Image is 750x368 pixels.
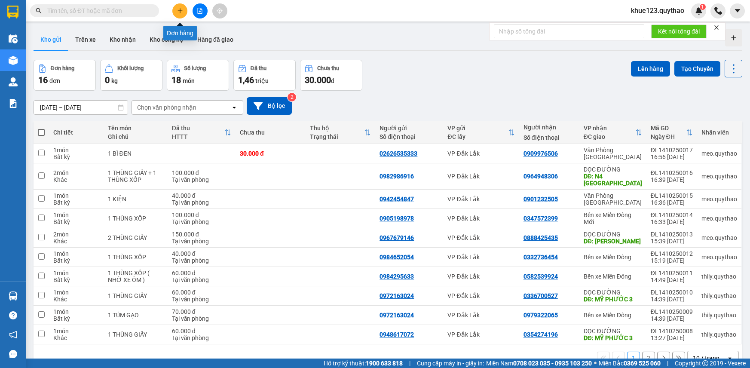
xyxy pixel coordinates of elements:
[486,359,592,368] span: Miền Nam
[310,133,364,140] div: Trạng thái
[305,75,331,85] span: 30.000
[9,34,18,43] img: warehouse-icon
[651,176,693,183] div: 16:39 [DATE]
[380,125,439,132] div: Người gửi
[523,134,575,141] div: Số điện thoại
[53,231,99,238] div: 2 món
[584,289,642,296] div: DỌC ĐƯỜNG
[584,166,642,173] div: DỌC ĐƯỜNG
[53,328,99,334] div: 1 món
[172,289,231,296] div: 60.000 đ
[447,312,514,319] div: VP Đắk Lắk
[447,215,514,222] div: VP Đắk Lắk
[494,25,644,38] input: Nhập số tổng đài
[523,312,558,319] div: 0979322065
[523,292,558,299] div: 0336700527
[53,129,99,136] div: Chi tiết
[9,77,18,86] img: warehouse-icon
[651,218,693,225] div: 16:33 [DATE]
[108,254,163,261] div: 1 THÙNG XỐP
[730,3,745,18] button: caret-down
[172,257,231,264] div: Tại văn phòng
[34,29,68,50] button: Kho gửi
[53,308,99,315] div: 1 món
[693,354,719,362] div: 10 / trang
[9,331,17,339] span: notification
[380,150,417,157] div: 02626535333
[523,173,558,180] div: 0964948306
[447,273,514,280] div: VP Đắk Lắk
[443,121,519,144] th: Toggle SortBy
[695,7,703,15] img: icon-new-feature
[701,312,737,319] div: thily.quythao
[240,129,301,136] div: Chưa thu
[68,29,103,50] button: Trên xe
[513,360,592,367] strong: 0708 023 035 - 0935 103 250
[53,250,99,257] div: 1 món
[172,218,231,225] div: Tại văn phòng
[584,231,642,238] div: DỌC ĐƯỜNG
[172,199,231,206] div: Tại văn phòng
[734,7,741,15] span: caret-down
[172,176,231,183] div: Tại văn phòng
[523,150,558,157] div: 0909976506
[38,75,48,85] span: 16
[137,103,196,112] div: Chọn văn phòng nhận
[171,75,181,85] span: 18
[317,65,339,71] div: Chưa thu
[7,6,18,18] img: logo-vxr
[53,218,99,225] div: Bất kỳ
[674,61,720,77] button: Tạo Chuyến
[212,3,227,18] button: aim
[9,99,18,108] img: solution-icon
[523,331,558,338] div: 0354274196
[523,124,575,131] div: Người nhận
[447,133,508,140] div: ĐC lấy
[108,133,163,140] div: Ghi chú
[701,215,737,222] div: meo.quythao
[701,196,737,202] div: meo.quythao
[651,25,707,38] button: Kết nối tổng đài
[627,352,640,365] button: 1
[579,121,646,144] th: Toggle SortBy
[300,60,362,91] button: Chưa thu30.000đ
[53,315,99,322] div: Bất kỳ
[584,312,642,319] div: Bến xe Miền Đông
[233,60,296,91] button: Đã thu1,46 triệu
[380,312,414,319] div: 0972163024
[53,176,99,183] div: Khác
[584,273,642,280] div: Bến xe Miền Đông
[197,8,203,14] span: file-add
[380,173,414,180] div: 0982986916
[584,133,635,140] div: ĐC giao
[701,234,737,241] div: meo.quythao
[642,352,655,365] button: 2
[193,3,208,18] button: file-add
[523,215,558,222] div: 0347572399
[172,3,187,18] button: plus
[651,192,693,199] div: ĐL1410250015
[651,147,693,153] div: ĐL1410250017
[701,150,737,157] div: meo.quythao
[651,250,693,257] div: ĐL1410250012
[701,4,704,10] span: 1
[53,270,99,276] div: 1 món
[53,192,99,199] div: 1 món
[108,150,163,157] div: 1 BÌ ĐEN
[651,153,693,160] div: 16:56 [DATE]
[584,125,635,132] div: VP nhận
[183,77,195,84] span: món
[651,199,693,206] div: 16:36 [DATE]
[108,169,163,183] div: 1 THÙNG GIẤY + 1 THÙNG XỐP
[447,292,514,299] div: VP Đắk Lắk
[409,359,410,368] span: |
[108,125,163,132] div: Tên món
[380,292,414,299] div: 0972163024
[238,75,254,85] span: 1,46
[231,104,238,111] svg: open
[240,150,301,157] div: 30.000 đ
[631,61,670,77] button: Lên hàng
[701,273,737,280] div: thily.quythao
[584,173,642,187] div: DĐ: N4 BÌNH PHƯỚC
[34,101,128,114] input: Select a date range.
